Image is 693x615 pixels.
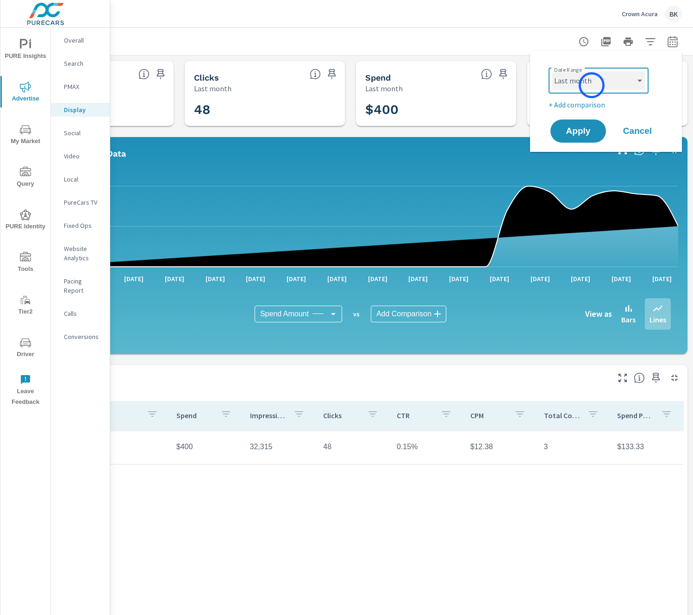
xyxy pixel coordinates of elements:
[3,39,48,62] span: PURE Insights
[402,274,434,283] p: [DATE]
[51,172,110,186] div: Local
[51,330,110,344] div: Conversions
[169,435,243,458] td: $400
[621,314,636,325] p: Bars
[51,307,110,320] div: Calls
[362,274,394,283] p: [DATE]
[0,28,50,411] div: nav menu
[617,411,654,420] p: Spend Per Conversion
[597,32,615,51] button: "Export Report to PDF"
[3,82,48,104] span: Advertise
[389,435,463,458] td: 0.15%
[463,435,537,458] td: $12.38
[537,435,610,458] td: 3
[316,435,389,458] td: 48
[615,370,630,385] button: Make Fullscreen
[619,32,637,51] button: Print Report
[260,309,309,319] span: Spend Amount
[51,219,110,232] div: Fixed Ops
[649,314,666,325] p: Lines
[585,309,612,319] h6: View as
[64,198,102,207] p: PureCars TV
[560,127,597,135] span: Apply
[250,411,287,420] p: Impressions
[634,372,645,383] span: This is a summary of Display performance results by campaign. Each column can be sorted.
[564,274,597,283] p: [DATE]
[51,195,110,209] div: PureCars TV
[64,244,102,263] p: Website Analytics
[138,69,150,80] span: The number of times an ad was shown on your behalf.
[610,119,665,143] button: Cancel
[544,411,581,420] p: Total Conversions
[667,370,682,385] button: Minimize Widget
[64,105,102,114] p: Display
[310,69,321,80] span: The number of times an ad was clicked by a consumer.
[321,274,353,283] p: [DATE]
[663,32,682,51] button: Select Date Range
[605,274,637,283] p: [DATE]
[64,36,102,45] p: Overall
[64,309,102,318] p: Calls
[397,411,433,420] p: CTR
[641,32,660,51] button: Apply Filters
[622,10,658,18] p: Crown Acura
[64,175,102,184] p: Local
[376,309,431,319] span: Add Comparison
[51,242,110,265] div: Website Analytics
[64,82,102,91] p: PMAX
[51,80,110,94] div: PMAX
[619,127,656,135] span: Cancel
[51,126,110,140] div: Social
[158,274,191,283] p: [DATE]
[194,102,336,118] h3: 48
[481,69,492,80] span: The amount of money spent on advertising during the period.
[550,119,606,143] button: Apply
[365,83,403,94] p: Last month
[51,274,110,297] div: Pacing Report
[365,73,391,82] h5: Spend
[323,411,360,420] p: Clicks
[549,99,667,110] p: + Add comparison
[496,67,511,82] span: Save this to your personalized report
[64,151,102,161] p: Video
[365,102,507,118] h3: $400
[280,274,312,283] p: [DATE]
[194,73,219,82] h5: Clicks
[64,128,102,138] p: Social
[153,67,168,82] span: Save this to your personalized report
[646,274,678,283] p: [DATE]
[3,167,48,189] span: Query
[3,252,48,275] span: Tools
[118,274,150,283] p: [DATE]
[64,221,102,230] p: Fixed Ops
[255,306,342,322] div: Spend Amount
[483,274,516,283] p: [DATE]
[443,274,475,283] p: [DATE]
[610,435,683,458] td: $133.33
[243,435,316,458] td: 32,315
[51,149,110,163] div: Video
[3,337,48,360] span: Driver
[176,411,213,420] p: Spend
[470,411,507,420] p: CPM
[239,274,272,283] p: [DATE]
[51,103,110,117] div: Display
[342,310,371,318] p: vs
[51,33,110,47] div: Overall
[524,274,556,283] p: [DATE]
[371,306,446,322] div: Add Comparison
[64,276,102,295] p: Pacing Report
[64,332,102,341] p: Conversions
[199,274,231,283] p: [DATE]
[3,124,48,147] span: My Market
[51,56,110,70] div: Search
[665,6,682,22] div: BK
[64,59,102,68] p: Search
[3,374,48,408] span: Leave Feedback
[3,295,48,317] span: Tier2
[3,209,48,232] span: PURE Identity
[649,370,663,385] span: Save this to your personalized report
[194,83,231,94] p: Last month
